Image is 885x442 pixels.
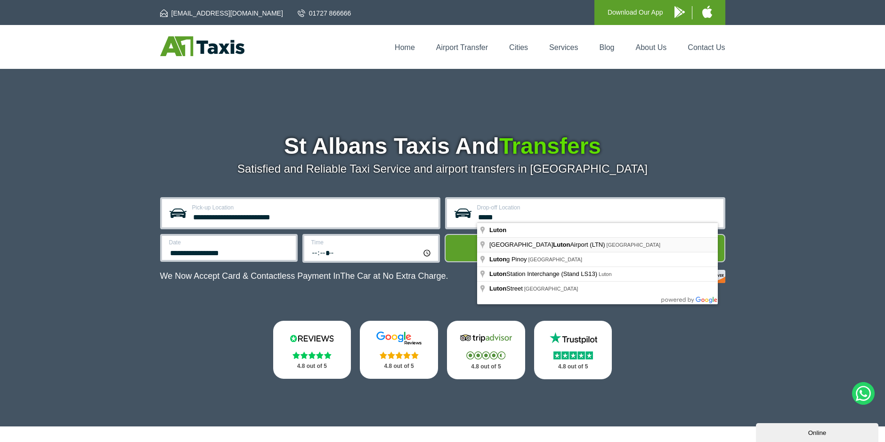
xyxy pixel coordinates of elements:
img: A1 Taxis St Albans LTD [160,36,244,56]
iframe: chat widget [756,421,880,442]
label: Pick-up Location [192,205,433,210]
label: Time [311,240,432,245]
a: Google Stars 4.8 out of 5 [360,321,438,379]
a: Cities [509,43,528,51]
span: Luton [553,241,570,248]
p: Satisfied and Reliable Taxi Service and airport transfers in [GEOGRAPHIC_DATA] [160,162,725,175]
p: 4.8 out of 5 [457,361,515,373]
span: The Car at No Extra Charge. [340,271,448,281]
span: Luton [489,285,506,292]
a: 01727 866666 [298,8,351,18]
p: We Now Accept Card & Contactless Payment In [160,271,448,281]
span: Luton [599,271,612,277]
a: Trustpilot Stars 4.8 out of 5 [534,321,612,379]
span: Station Interchange (Stand LS13) [489,270,599,277]
a: Services [549,43,578,51]
a: Blog [599,43,614,51]
p: 4.8 out of 5 [284,360,341,372]
img: Stars [380,351,419,359]
p: 4.8 out of 5 [544,361,602,373]
span: Luton [489,270,506,277]
img: Stars [292,351,332,359]
span: g Pinoy [489,256,528,263]
p: 4.8 out of 5 [370,360,428,372]
button: Get Quote [445,234,725,262]
p: Download Our App [608,7,663,18]
img: A1 Taxis iPhone App [702,6,712,18]
a: Tripadvisor Stars 4.8 out of 5 [447,321,525,379]
img: Google [371,331,427,345]
label: Date [169,240,290,245]
span: [GEOGRAPHIC_DATA] Airport (LTN) [489,241,607,248]
label: Drop-off Location [477,205,718,210]
span: Street [489,285,524,292]
a: Contact Us [688,43,725,51]
a: [EMAIL_ADDRESS][DOMAIN_NAME] [160,8,283,18]
img: Trustpilot [545,331,601,345]
img: A1 Taxis Android App [674,6,685,18]
span: [GEOGRAPHIC_DATA] [607,242,661,248]
img: Stars [553,351,593,359]
a: About Us [636,43,667,51]
h1: St Albans Taxis And [160,135,725,158]
span: [GEOGRAPHIC_DATA] [528,257,582,262]
span: Luton [489,256,506,263]
span: Luton [489,226,506,234]
img: Reviews.io [284,331,340,345]
span: [GEOGRAPHIC_DATA] [524,286,578,292]
a: Airport Transfer [436,43,488,51]
a: Reviews.io Stars 4.8 out of 5 [273,321,351,379]
span: Transfers [499,133,601,158]
a: Home [395,43,415,51]
img: Stars [466,351,505,359]
img: Tripadvisor [458,331,514,345]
